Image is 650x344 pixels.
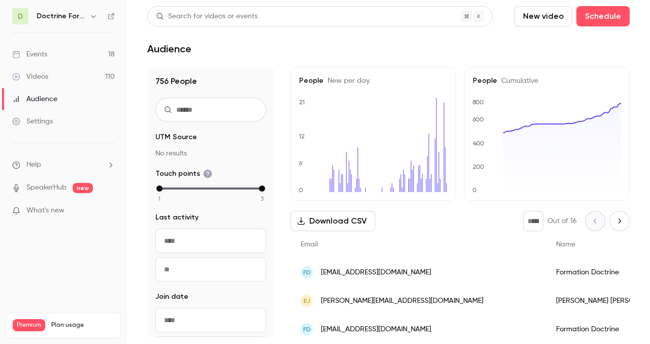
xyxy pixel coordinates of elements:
[12,116,53,127] div: Settings
[299,186,303,194] text: 0
[299,76,447,86] h5: People
[155,132,197,142] span: UTM Source
[472,186,477,194] text: 0
[303,268,311,277] span: FD
[26,182,67,193] a: SpeakerHub
[323,77,370,84] span: New per day
[155,292,188,302] span: Join date
[73,183,93,193] span: new
[37,11,85,21] h6: Doctrine Formation Avocats
[321,324,431,335] span: [EMAIL_ADDRESS][DOMAIN_NAME]
[299,160,303,167] text: 6
[290,211,375,231] button: Download CSV
[156,185,162,192] div: min
[261,194,264,203] span: 3
[147,43,191,55] h1: Audience
[12,49,47,59] div: Events
[472,116,484,123] text: 600
[497,77,538,84] span: Cumulative
[51,321,114,329] span: Plan usage
[12,94,57,104] div: Audience
[158,194,160,203] span: 1
[472,99,484,106] text: 800
[299,133,305,140] text: 12
[18,11,23,22] span: D
[155,212,199,223] span: Last activity
[26,160,41,170] span: Help
[13,319,45,331] span: Premium
[156,11,257,22] div: Search for videos or events
[259,185,265,192] div: max
[12,160,115,170] li: help-dropdown-opener
[321,296,483,306] span: [PERSON_NAME][EMAIL_ADDRESS][DOMAIN_NAME]
[12,72,48,82] div: Videos
[301,241,318,248] span: Email
[576,6,630,26] button: Schedule
[26,205,64,216] span: What's new
[103,206,115,215] iframe: Noticeable Trigger
[155,75,266,87] h1: 756 People
[155,169,212,179] span: Touch points
[304,296,310,305] span: EJ
[547,216,577,226] p: Out of 16
[473,76,621,86] h5: People
[514,6,572,26] button: New video
[155,148,266,159] p: No results
[473,140,484,147] text: 400
[473,163,484,170] text: 200
[556,241,575,248] span: Name
[299,99,305,106] text: 21
[303,325,311,334] span: FD
[321,267,431,278] span: [EMAIL_ADDRESS][DOMAIN_NAME]
[609,211,630,231] button: Next page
